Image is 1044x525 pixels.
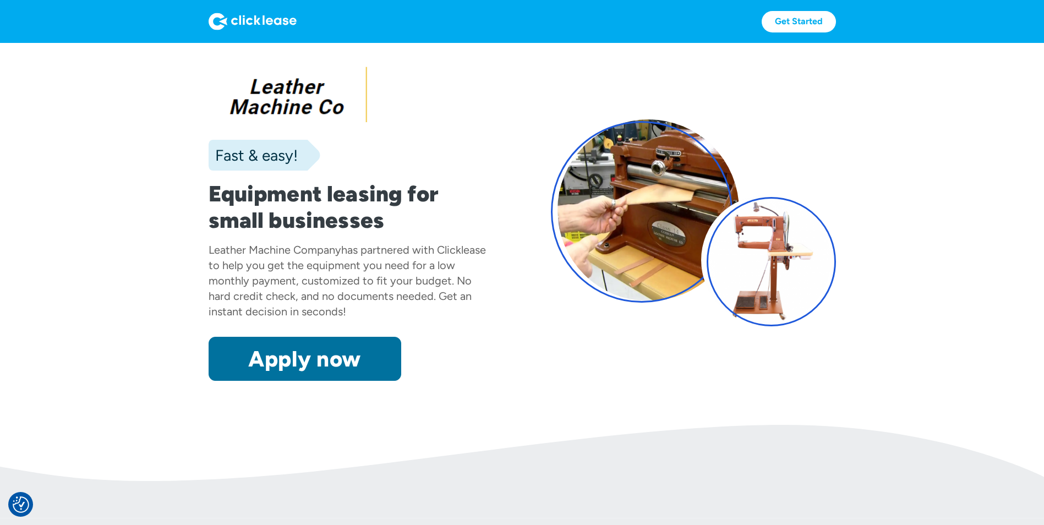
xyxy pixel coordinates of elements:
[13,496,29,513] img: Revisit consent button
[209,13,297,30] img: Logo
[209,181,494,233] h1: Equipment leasing for small businesses
[209,337,401,381] a: Apply now
[762,11,836,32] a: Get Started
[13,496,29,513] button: Consent Preferences
[209,243,341,256] div: Leather Machine Company
[209,144,298,166] div: Fast & easy!
[209,243,486,318] div: has partnered with Clicklease to help you get the equipment you need for a low monthly payment, c...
